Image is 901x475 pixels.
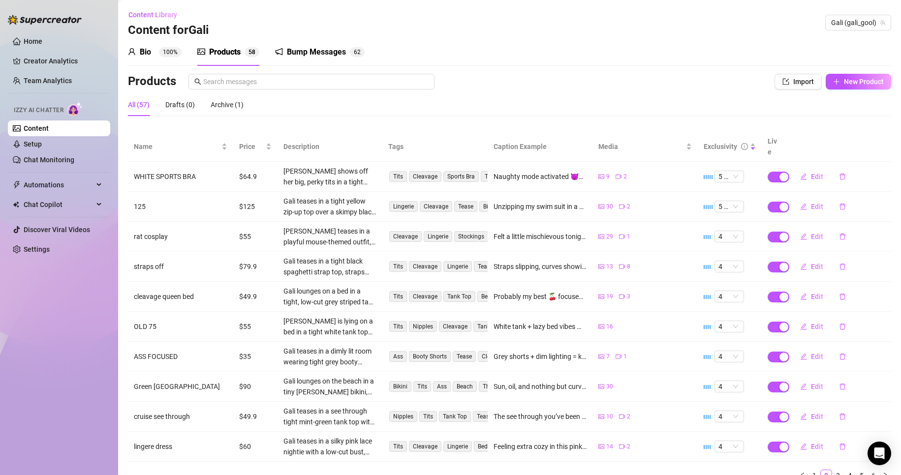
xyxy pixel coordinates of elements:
[128,132,233,162] th: Name
[623,172,627,181] span: 2
[598,414,604,419] span: picture
[606,442,613,451] span: 14
[831,409,854,424] button: delete
[718,351,740,362] span: 4
[128,252,233,282] td: straps off
[616,174,621,179] span: video-camera
[409,351,451,362] span: Booty Shorts
[233,282,278,312] td: $49.9
[275,48,283,56] span: notification
[245,47,259,57] sup: 58
[389,351,407,362] span: Ass
[831,319,854,334] button: delete
[24,177,93,193] span: Automations
[233,252,278,282] td: $79.9
[159,47,182,57] sup: 100%
[8,15,82,25] img: logo-BBDzfeDw.svg
[389,261,407,272] span: Tits
[627,262,630,271] span: 8
[741,143,748,150] span: info-circle
[831,15,885,30] span: Gali (gali_gool)
[811,413,823,420] span: Edit
[354,49,357,56] span: 6
[718,381,740,392] span: 4
[128,372,233,402] td: Green [GEOGRAPHIC_DATA]
[606,232,613,241] span: 29
[793,78,814,86] span: Import
[283,436,377,457] div: Gali teases in a silky pink lace nightie with a low-cut bust, showing off her big, [PERSON_NAME] ...
[494,291,587,302] div: Probably my best 🍒 focused set 😈 Dropped 20% for you and made it only 49.90 for those who wanna s...
[619,204,625,209] span: video-camera
[409,171,441,182] span: Cleavage
[811,203,823,210] span: Edit
[283,346,377,367] div: Gali teases in a dimly lit room wearing tight grey booty shorts and a dark top, pulling her shirt...
[283,256,377,277] div: Gali teases in a tight black spaghetti strap top, straps slipping off her shoulders to show off h...
[598,204,604,209] span: picture
[598,234,604,239] span: picture
[453,381,477,392] span: Beach
[24,37,42,45] a: Home
[24,140,42,148] a: Setup
[494,231,587,242] div: Felt a little mischievous tonight 🐭🤍 [PERSON_NAME] corset, bows, and all… guess I make a pretty c...
[839,413,846,420] span: delete
[474,261,497,272] span: Tease
[413,381,431,392] span: Tits
[494,321,587,332] div: White tank + lazy bed vibes 🤍 feels like it’s showing off more than I planned… but I don’t mind i...
[868,442,891,465] div: Open Intercom Messenger
[494,261,587,272] div: Straps slipping, curves showing… 😈✨… just me, my top, and all the views you’ve been waiting for 💖...
[473,411,501,422] span: Teasing
[598,384,604,389] span: picture
[718,411,740,422] span: 4
[424,231,452,242] span: Lingerie
[211,99,244,110] div: Archive (1)
[494,381,587,392] div: Sun, oil, and nothing but curves ☀️🍑… tiny olive bikini, [PERSON_NAME], and cleavage that won’t q...
[718,291,740,302] span: 4
[454,201,477,212] span: Tease
[128,222,233,252] td: rat cosplay
[283,226,377,247] div: [PERSON_NAME] teases in a playful mouse-themed outfit, wearing a tight white lace corset that pus...
[479,381,504,392] span: Thong
[811,323,823,330] span: Edit
[494,351,587,362] div: Grey shorts + dim lighting = kind of perfect for showing off a little 😏 couldn’t resist stretchin...
[792,409,831,424] button: Edit
[389,201,418,212] span: Lingerie
[128,432,233,462] td: lingere dress
[454,231,488,242] span: Stockings
[606,352,610,361] span: 7
[839,383,846,390] span: delete
[627,202,630,211] span: 2
[67,102,83,116] img: AI Chatter
[811,443,823,450] span: Edit
[800,263,807,270] span: edit
[389,411,417,422] span: Nipples
[839,293,846,300] span: delete
[233,312,278,342] td: $55
[494,171,587,182] div: Naughty mode activated 😈🤐 Squeezing and playing with them the way you’d want to 🍒👀
[619,444,625,449] span: video-camera
[826,74,891,89] button: New Product
[831,379,854,394] button: delete
[389,291,407,302] span: Tits
[283,316,377,337] div: [PERSON_NAME] is lying on a bed in a tight white tank top that clings to her chest, showing off t...
[13,181,21,189] span: thunderbolt
[811,173,823,180] span: Edit
[792,169,831,184] button: Edit
[880,20,886,26] span: team
[792,379,831,394] button: Edit
[811,383,823,390] span: Edit
[128,282,233,312] td: cleavage queen bed
[134,141,219,152] span: Name
[233,222,278,252] td: $55
[598,354,604,359] span: picture
[389,441,407,452] span: Tits
[233,162,278,192] td: $64.9
[443,171,479,182] span: Sports Bra
[494,411,587,422] div: The see through you’ve been waiting for 👀💦😈🍒
[800,323,807,330] span: edit
[831,229,854,244] button: delete
[619,414,625,419] span: video-camera
[24,197,93,212] span: Chat Copilot
[239,141,264,152] span: Price
[762,132,786,162] th: Live
[606,292,613,301] span: 19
